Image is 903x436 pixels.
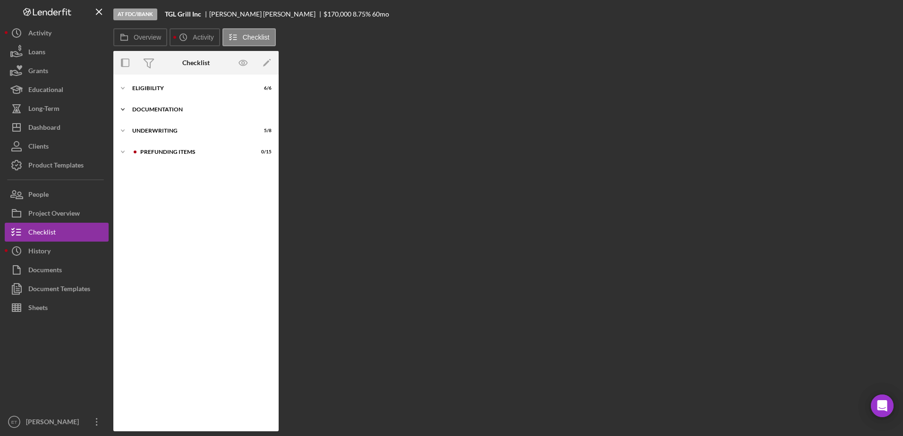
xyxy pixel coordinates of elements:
[132,85,248,91] div: Eligibility
[209,10,324,18] div: [PERSON_NAME] [PERSON_NAME]
[28,260,62,282] div: Documents
[5,61,109,80] button: Grants
[28,80,63,101] div: Educational
[5,80,109,99] button: Educational
[5,137,109,156] button: Clients
[28,137,49,158] div: Clients
[140,149,248,155] div: Prefunding Items
[871,394,894,417] div: Open Intercom Messenger
[28,61,48,83] div: Grants
[5,279,109,298] button: Document Templates
[255,128,272,134] div: 5 / 8
[113,28,167,46] button: Overview
[170,28,220,46] button: Activity
[132,107,267,112] div: Documentation
[243,34,270,41] label: Checklist
[372,10,389,18] div: 60 mo
[222,28,276,46] button: Checklist
[5,99,109,118] button: Long-Term
[324,10,351,18] span: $170,000
[28,24,51,45] div: Activity
[165,10,201,18] b: TGL Grill Inc
[5,412,109,431] button: ET[PERSON_NAME]
[28,42,45,64] div: Loans
[255,149,272,155] div: 0 / 15
[28,242,51,263] div: History
[353,10,371,18] div: 8.75 %
[5,260,109,279] button: Documents
[193,34,213,41] label: Activity
[255,85,272,91] div: 6 / 6
[5,298,109,317] button: Sheets
[113,8,157,20] div: At FDC/iBank
[28,279,90,301] div: Document Templates
[28,223,56,244] div: Checklist
[5,223,109,242] button: Checklist
[28,204,80,225] div: Project Overview
[28,118,60,139] div: Dashboard
[132,128,248,134] div: Underwriting
[182,59,210,67] div: Checklist
[28,99,60,120] div: Long-Term
[5,242,109,260] button: History
[134,34,161,41] label: Overview
[5,185,109,204] button: People
[24,412,85,434] div: [PERSON_NAME]
[5,204,109,223] button: Project Overview
[28,298,48,319] div: Sheets
[5,42,109,61] button: Loans
[5,24,109,42] button: Activity
[5,156,109,175] button: Product Templates
[5,118,109,137] button: Dashboard
[28,156,84,177] div: Product Templates
[28,185,49,206] div: People
[11,419,17,425] text: ET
